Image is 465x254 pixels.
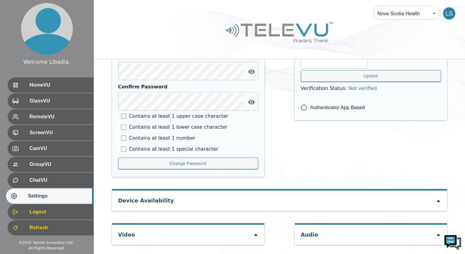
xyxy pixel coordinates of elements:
[8,125,93,140] div: ScreenVU
[30,224,89,231] span: Refresh
[3,166,116,188] textarea: Type your message and hit 'Enter'
[8,141,93,156] div: CamVU
[301,85,441,92] p: Verification Status :
[35,77,84,138] span: We're online!
[30,113,89,120] span: RemoteVU
[225,20,334,45] img: Logo
[8,77,93,93] div: HomeVU
[8,109,93,124] div: RemoteVU
[8,220,93,235] div: Refresh
[30,208,89,216] span: Logout
[30,129,89,136] span: ScreenVU
[8,93,93,109] div: GlassVU
[118,83,255,91] div: Confirm Password
[23,58,70,66] div: Welcome Libadia,
[129,113,228,120] p: Contains at least 1 upper case character
[32,32,102,40] div: Chat with us now
[30,97,89,105] span: GlassVU
[301,225,318,242] div: Audio
[21,3,73,55] img: profile.png
[129,145,218,153] p: Contains at least 1 special character
[118,225,135,242] div: Video
[8,157,93,172] div: GroupVU
[245,96,258,108] button: toggle password visibility
[30,177,89,184] span: ChatVU
[100,3,114,18] div: Minimize live chat window
[30,145,89,152] span: CamVU
[10,28,26,44] img: d_736959983_company_1615157101543_736959983
[6,188,93,204] div: Settings
[301,70,441,82] button: Update
[8,173,93,188] div: ChatVU
[245,66,258,78] button: toggle password visibility
[129,134,196,142] p: Contains at least 1 number
[444,233,462,251] img: Chat Widget
[8,204,93,220] div: Logout
[310,104,365,111] span: Authenticator App Based
[118,191,174,208] div: Device Availability
[30,161,89,168] span: GroupVU
[28,192,89,200] span: Settings
[129,123,227,131] p: Contains at least 1 lower case character
[30,81,89,89] span: HomeVU
[443,7,455,20] div: LS
[348,85,377,91] span: Not verified
[373,5,440,22] div: Nova Scotia Health
[118,158,258,170] button: Change Password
